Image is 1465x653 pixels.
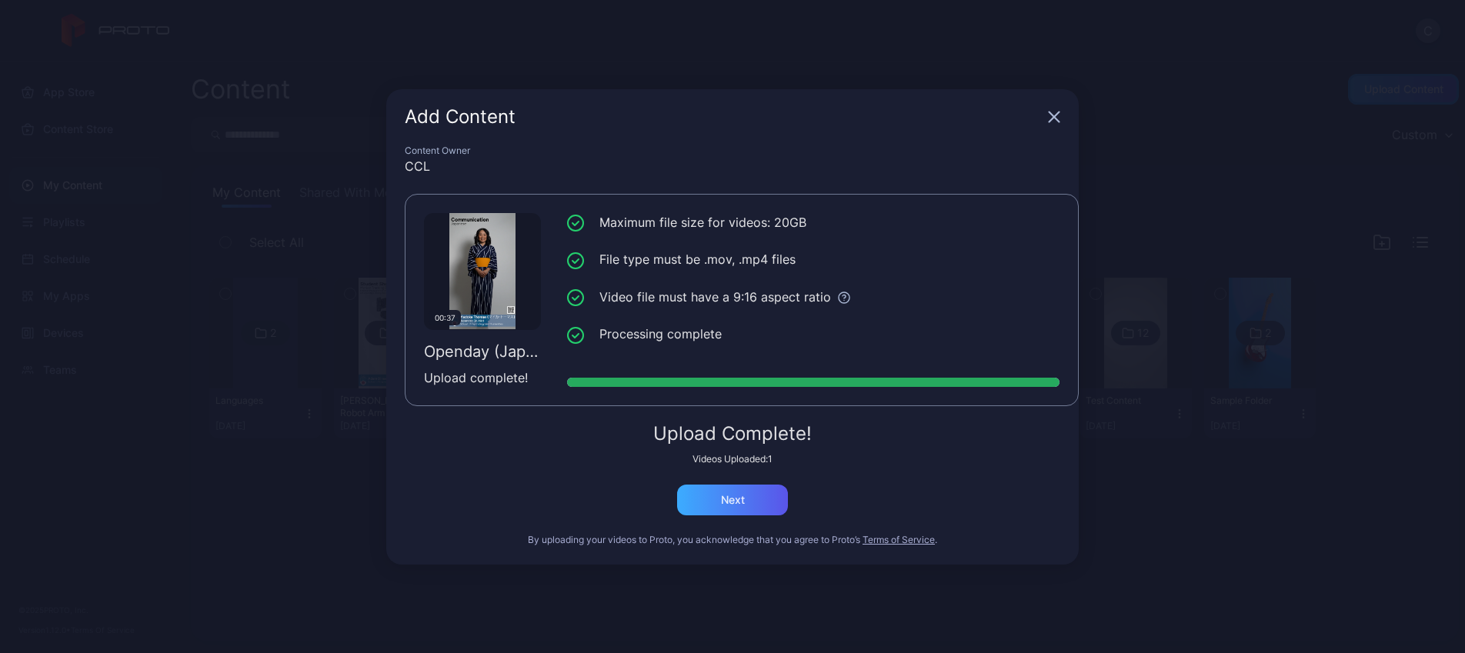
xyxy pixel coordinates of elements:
li: Video file must have a 9:16 aspect ratio [567,288,1060,307]
div: Content Owner [405,145,1060,157]
button: Next [677,485,788,515]
div: 00:37 [429,310,461,325]
li: Maximum file size for videos: 20GB [567,213,1060,232]
div: CCL [405,157,1060,175]
div: Next [721,494,745,506]
div: Upload complete! [424,368,541,387]
div: Upload Complete! [405,425,1060,443]
div: By uploading your videos to Proto, you acknowledge that you agree to Proto’s . [405,534,1060,546]
div: Add Content [405,108,1042,126]
li: File type must be .mov, .mp4 files [567,250,1060,269]
div: Openday (Japanese).mp4 [424,342,541,361]
div: Videos Uploaded: 1 [405,453,1060,465]
button: Terms of Service [863,534,935,546]
li: Processing complete [567,325,1060,344]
